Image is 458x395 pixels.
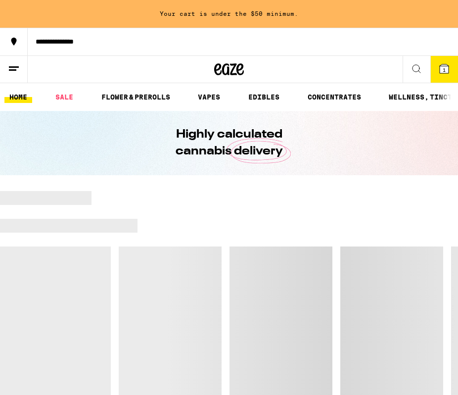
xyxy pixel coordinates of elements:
[4,91,32,103] a: HOME
[96,91,175,103] a: FLOWER & PREROLLS
[443,67,446,73] span: 1
[430,56,458,83] button: 1
[193,91,225,103] a: VAPES
[50,91,78,103] a: SALE
[147,126,311,160] h1: Highly calculated cannabis delivery
[243,91,284,103] a: EDIBLES
[303,91,366,103] a: CONCENTRATES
